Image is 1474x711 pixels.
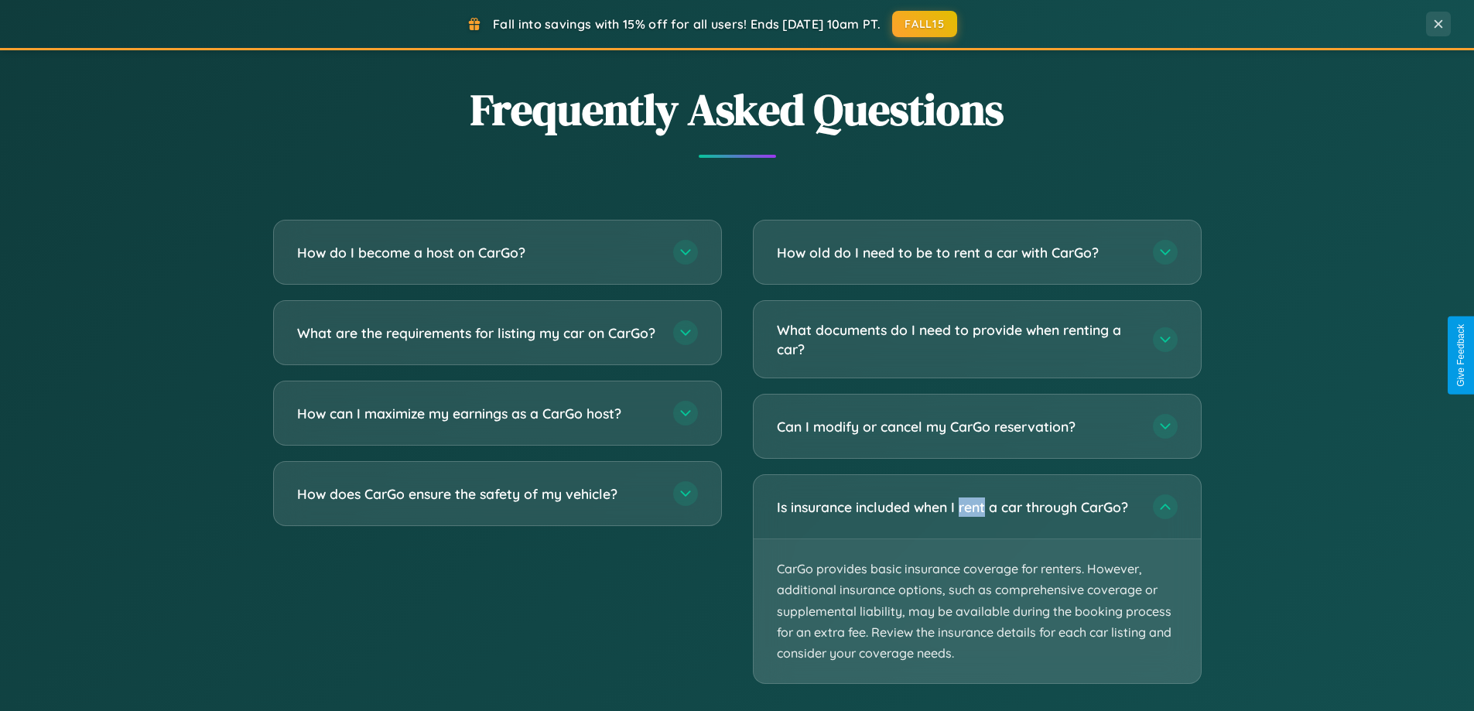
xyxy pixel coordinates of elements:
h3: Can I modify or cancel my CarGo reservation? [777,417,1137,436]
h3: What documents do I need to provide when renting a car? [777,320,1137,358]
h2: Frequently Asked Questions [273,80,1202,139]
h3: Is insurance included when I rent a car through CarGo? [777,497,1137,517]
p: CarGo provides basic insurance coverage for renters. However, additional insurance options, such ... [754,539,1201,683]
span: Fall into savings with 15% off for all users! Ends [DATE] 10am PT. [493,16,881,32]
div: Give Feedback [1455,324,1466,387]
h3: How do I become a host on CarGo? [297,243,658,262]
h3: How can I maximize my earnings as a CarGo host? [297,404,658,423]
h3: How does CarGo ensure the safety of my vehicle? [297,484,658,504]
h3: What are the requirements for listing my car on CarGo? [297,323,658,343]
h3: How old do I need to be to rent a car with CarGo? [777,243,1137,262]
button: FALL15 [892,11,957,37]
